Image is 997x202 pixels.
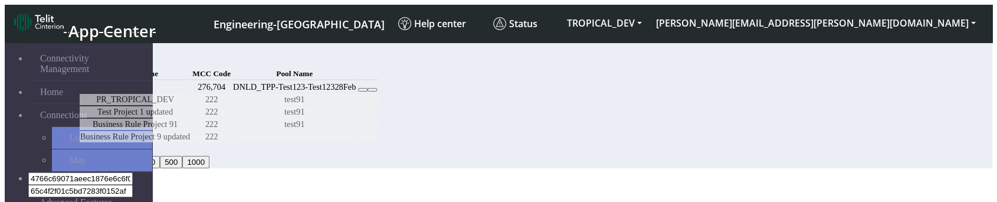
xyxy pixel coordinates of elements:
button: TROPICAL_DEV [560,12,649,34]
img: knowledge.svg [398,17,411,30]
td: DNLD_TPP-Test123-Test12328Feb [232,82,356,93]
img: logo-telit-cinterion-gw-new.png [14,12,64,31]
a: App Center [14,9,154,38]
span: List [70,133,83,143]
button: 500 [160,156,182,168]
span: MCC Code [192,69,231,78]
span: Engineering-[GEOGRAPHIC_DATA] [214,17,385,31]
span: Map [70,155,85,165]
span: App Center [68,20,156,42]
a: Connectivity Management [28,47,152,80]
span: Help center [398,17,466,30]
button: [PERSON_NAME][EMAIL_ADDRESS][PERSON_NAME][DOMAIN_NAME] [649,12,983,34]
a: Status [488,12,560,35]
a: Connections [28,104,152,126]
button: 1000 [182,156,209,168]
a: Help center [393,12,488,35]
a: List [52,127,152,149]
span: Pool Name [276,69,313,78]
img: status.svg [493,17,506,30]
div: Rules [78,43,845,54]
td: 276,704 [192,82,231,93]
span: Status [493,17,537,30]
a: Map [52,149,152,171]
div: 20 [78,156,845,168]
span: Connections [40,110,87,120]
a: Your current platform instance [213,12,384,34]
a: Home [28,81,152,103]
